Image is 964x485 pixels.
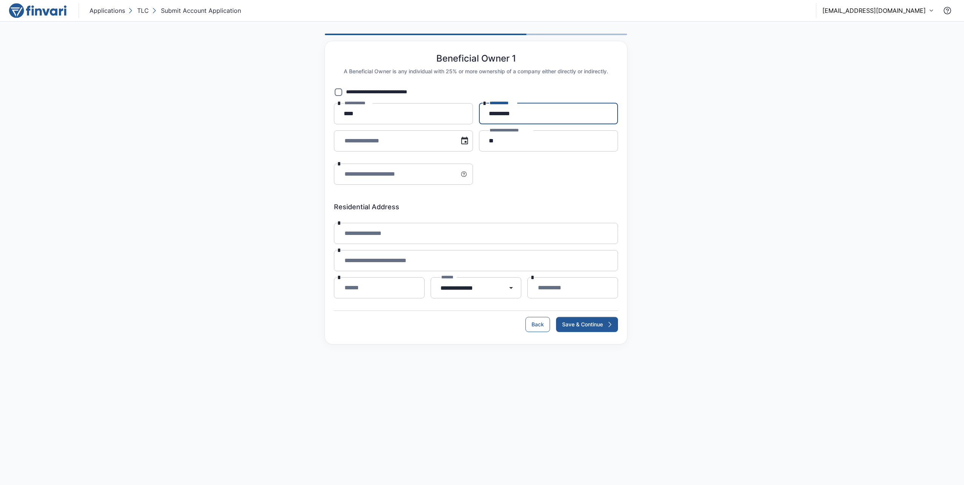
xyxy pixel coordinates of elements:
[344,67,608,76] h6: A Beneficial Owner is any individual with 25% or more ownership of a company either directly or i...
[88,5,127,17] button: Applications
[9,3,66,18] img: logo
[822,6,926,15] p: [EMAIL_ADDRESS][DOMAIN_NAME]
[504,280,519,295] button: Open
[150,5,243,17] button: Submit Account Application
[556,317,618,332] button: Save & Continue
[822,6,934,15] button: [EMAIL_ADDRESS][DOMAIN_NAME]
[161,6,241,15] p: Submit Account Application
[457,133,472,148] button: Choose date
[90,6,125,15] p: Applications
[137,6,149,15] p: TLC
[334,203,618,211] h6: Residential Address
[436,53,516,64] h5: Beneficial Owner 1
[127,5,150,17] button: TLC
[940,3,955,18] button: Contact Support
[525,317,550,332] button: Back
